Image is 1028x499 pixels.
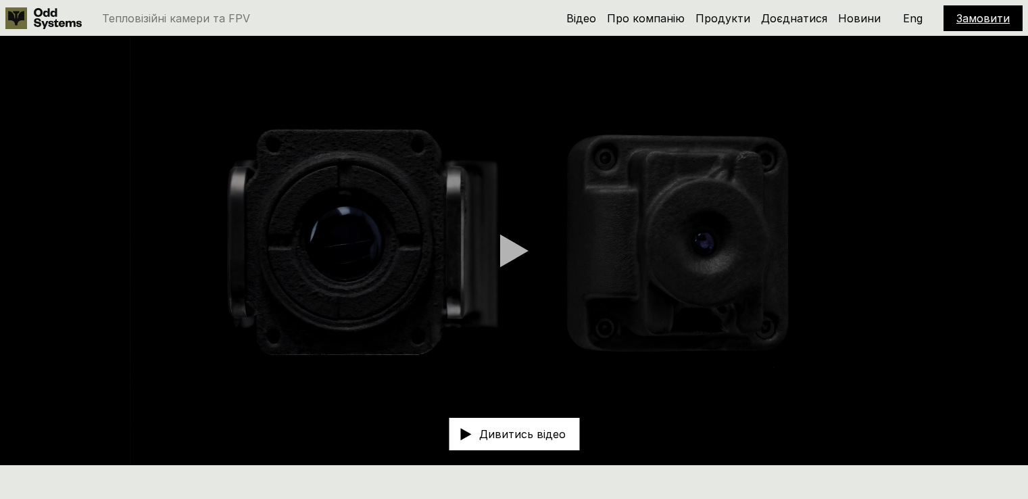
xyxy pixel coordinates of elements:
p: Тепловізійні камери та FPV [102,13,250,24]
a: Новини [838,11,881,25]
a: Замовити [956,11,1010,25]
a: Доєднатися [761,11,827,25]
a: Продукти [695,11,750,25]
p: Eng [903,13,923,24]
a: Відео [566,11,596,25]
a: Про компанію [607,11,685,25]
p: Дивитись відео [479,429,566,439]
